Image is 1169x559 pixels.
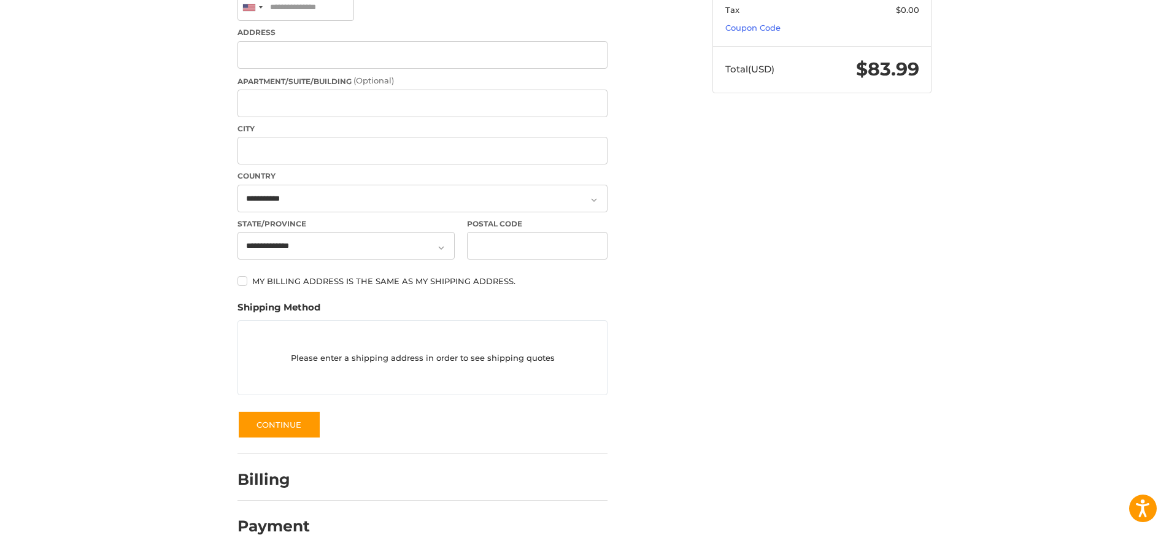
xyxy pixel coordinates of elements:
[856,58,919,80] span: $83.99
[237,301,320,320] legend: Shipping Method
[237,27,608,38] label: Address
[725,5,739,15] span: Tax
[237,517,310,536] h2: Payment
[1068,526,1169,559] iframe: Google Customer Reviews
[237,470,309,489] h2: Billing
[238,346,607,370] p: Please enter a shipping address in order to see shipping quotes
[237,218,455,229] label: State/Province
[725,23,781,33] a: Coupon Code
[237,123,608,134] label: City
[237,75,608,87] label: Apartment/Suite/Building
[237,411,321,439] button: Continue
[896,5,919,15] span: $0.00
[467,218,608,229] label: Postal Code
[237,171,608,182] label: Country
[353,75,394,85] small: (Optional)
[725,63,774,75] span: Total (USD)
[237,276,608,286] label: My billing address is the same as my shipping address.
